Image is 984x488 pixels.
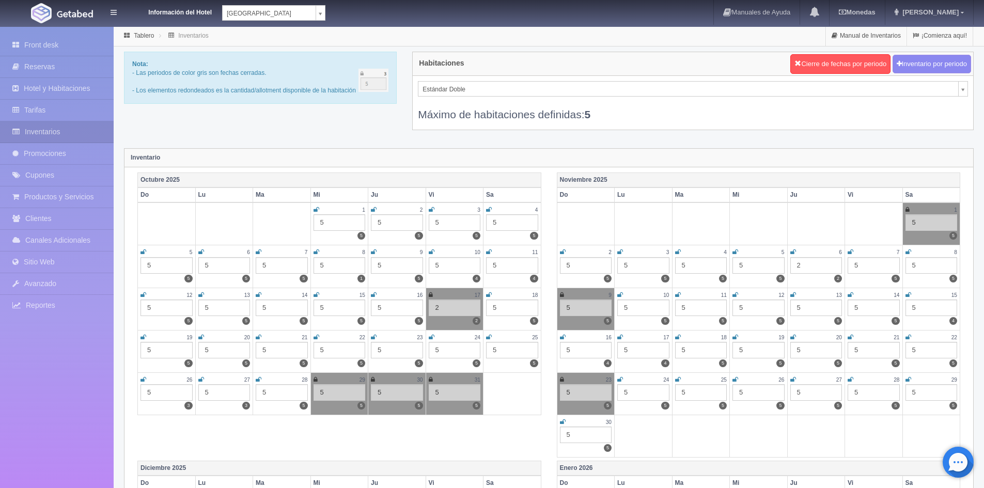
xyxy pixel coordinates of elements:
[532,335,538,340] small: 25
[894,335,899,340] small: 21
[719,402,727,410] label: 5
[371,257,423,274] div: 5
[892,275,899,282] label: 5
[560,427,612,443] div: 5
[666,249,669,255] small: 3
[776,402,784,410] label: 5
[483,187,541,202] th: Sa
[719,317,727,325] label: 5
[826,26,907,46] a: Manual de Inventarios
[357,402,365,410] label: 5
[475,377,480,383] small: 31
[606,335,612,340] small: 16
[675,257,727,274] div: 5
[721,292,727,298] small: 11
[617,384,669,401] div: 5
[530,359,538,367] label: 5
[31,3,52,23] img: Getabed
[371,342,423,358] div: 5
[360,377,365,383] small: 29
[905,384,958,401] div: 5
[417,335,423,340] small: 23
[719,359,727,367] label: 5
[429,214,481,231] div: 5
[198,384,251,401] div: 5
[300,359,307,367] label: 5
[305,249,308,255] small: 7
[198,257,251,274] div: 5
[426,187,483,202] th: Vi
[415,359,423,367] label: 5
[530,275,538,282] label: 4
[357,275,365,282] label: 1
[776,317,784,325] label: 5
[310,187,368,202] th: Mi
[721,335,727,340] small: 18
[486,300,538,316] div: 5
[894,292,899,298] small: 14
[473,275,480,282] label: 4
[418,81,968,97] a: Estándar Doble
[617,300,669,316] div: 5
[787,187,845,202] th: Ju
[302,292,307,298] small: 14
[138,187,196,202] th: Do
[892,402,899,410] label: 5
[473,402,480,410] label: 5
[124,52,397,104] div: - Las periodos de color gris son fechas cerradas. - Los elementos redondeados es la cantidad/allo...
[848,384,900,401] div: 5
[560,257,612,274] div: 5
[730,187,788,202] th: Mi
[314,214,366,231] div: 5
[732,300,785,316] div: 5
[532,292,538,298] small: 18
[486,342,538,358] div: 5
[302,377,307,383] small: 28
[371,384,423,401] div: 5
[184,317,192,325] label: 5
[429,342,481,358] div: 5
[661,402,669,410] label: 5
[486,214,538,231] div: 5
[790,384,842,401] div: 5
[907,26,973,46] a: ¡Comienza aquí!
[429,300,481,316] div: 2
[371,300,423,316] div: 5
[617,342,669,358] div: 5
[834,317,842,325] label: 5
[420,249,423,255] small: 9
[672,187,730,202] th: Ma
[242,317,250,325] label: 5
[140,342,193,358] div: 5
[617,257,669,274] div: 5
[663,377,669,383] small: 24
[186,377,192,383] small: 26
[420,207,423,213] small: 2
[473,232,480,240] label: 5
[604,359,612,367] label: 4
[732,257,785,274] div: 5
[606,377,612,383] small: 23
[839,249,842,255] small: 6
[661,359,669,367] label: 4
[129,5,212,17] dt: Información del Hotel
[560,384,612,401] div: 5
[475,335,480,340] small: 24
[606,419,612,425] small: 30
[836,377,842,383] small: 27
[415,402,423,410] label: 5
[663,335,669,340] small: 17
[473,359,480,367] label: 5
[417,292,423,298] small: 16
[314,257,366,274] div: 5
[300,275,307,282] label: 5
[949,402,957,410] label: 5
[140,300,193,316] div: 5
[314,342,366,358] div: 5
[557,187,615,202] th: Do
[834,275,842,282] label: 2
[776,275,784,282] label: 5
[604,275,612,282] label: 5
[314,300,366,316] div: 5
[663,292,669,298] small: 10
